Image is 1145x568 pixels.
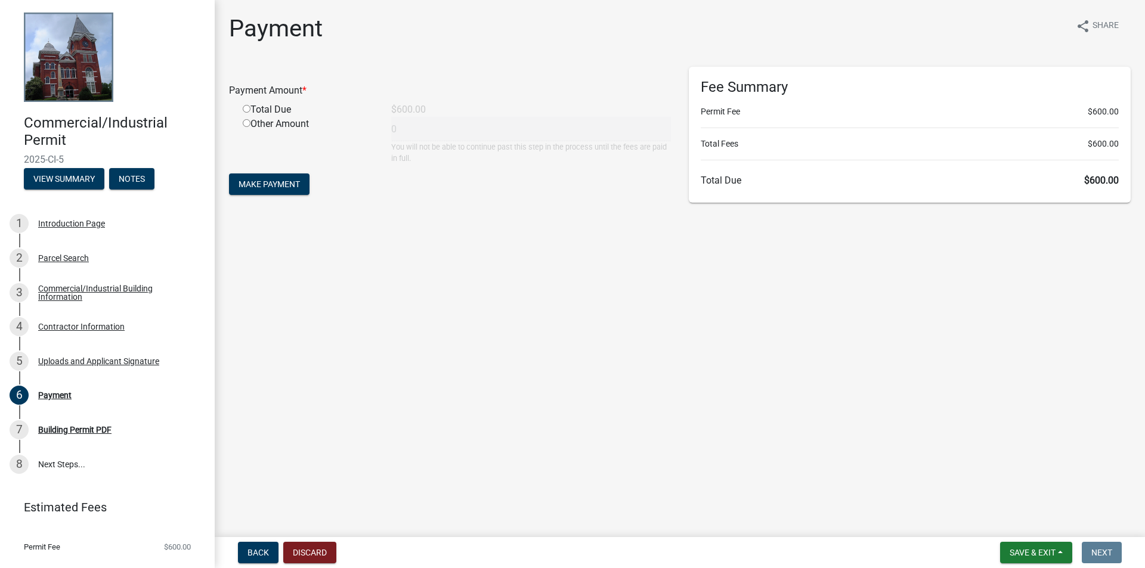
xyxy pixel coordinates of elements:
[10,420,29,439] div: 7
[234,117,382,164] div: Other Amount
[10,214,29,233] div: 1
[38,254,89,262] div: Parcel Search
[283,542,336,563] button: Discard
[24,168,104,190] button: View Summary
[109,175,154,184] wm-modal-confirm: Notes
[1088,138,1119,150] span: $600.00
[238,542,278,563] button: Back
[38,357,159,365] div: Uploads and Applicant Signature
[164,543,191,551] span: $600.00
[38,284,196,301] div: Commercial/Industrial Building Information
[1076,19,1090,33] i: share
[701,105,1119,118] li: Permit Fee
[1093,19,1119,33] span: Share
[1088,105,1119,118] span: $600.00
[1091,548,1112,557] span: Next
[229,173,310,195] button: Make Payment
[10,352,29,371] div: 5
[701,175,1119,186] h6: Total Due
[1084,175,1119,186] span: $600.00
[10,386,29,405] div: 6
[239,179,300,189] span: Make Payment
[701,79,1119,96] h6: Fee Summary
[10,495,196,519] a: Estimated Fees
[109,168,154,190] button: Notes
[10,455,29,474] div: 8
[10,283,29,302] div: 3
[229,14,323,43] h1: Payment
[24,154,191,165] span: 2025-CI-5
[1082,542,1122,563] button: Next
[10,317,29,336] div: 4
[24,543,60,551] span: Permit Fee
[701,138,1119,150] li: Total Fees
[10,249,29,268] div: 2
[38,219,105,228] div: Introduction Page
[24,114,205,149] h4: Commercial/Industrial Permit
[38,391,72,399] div: Payment
[234,103,382,117] div: Total Due
[220,83,680,98] div: Payment Amount
[24,13,113,102] img: Talbot County, Georgia
[1000,542,1072,563] button: Save & Exit
[38,322,125,331] div: Contractor Information
[38,426,112,434] div: Building Permit PDF
[1066,14,1128,38] button: shareShare
[1010,548,1056,557] span: Save & Exit
[247,548,269,557] span: Back
[24,175,104,184] wm-modal-confirm: Summary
